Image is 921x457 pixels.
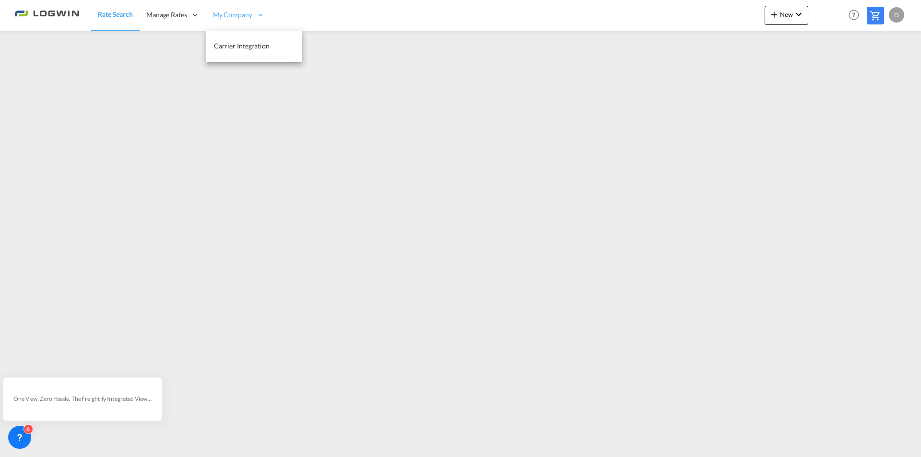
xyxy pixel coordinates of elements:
[768,11,804,18] span: New
[793,9,804,20] md-icon: icon-chevron-down
[768,9,780,20] md-icon: icon-plus 400-fg
[206,31,302,62] a: Carrier Integration
[889,7,904,23] div: D
[846,7,862,23] span: Help
[98,10,133,18] span: Rate Search
[846,7,867,24] div: Help
[146,10,187,20] span: Manage Rates
[765,6,808,25] button: icon-plus 400-fgNewicon-chevron-down
[14,4,79,26] img: 2761ae10d95411efa20a1f5e0282d2d7.png
[214,42,270,50] span: Carrier Integration
[213,10,252,20] span: My Company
